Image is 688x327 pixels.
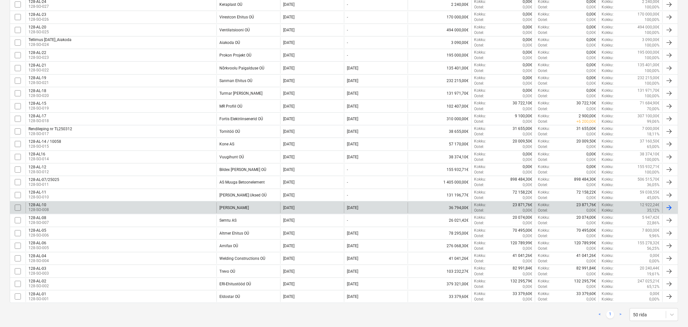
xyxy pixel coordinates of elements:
iframe: Chat Widget [656,296,688,327]
div: 310 000,00€ [408,113,472,124]
div: 128-AL-15 [28,101,49,106]
div: 128-AL16 [28,152,49,156]
p: 0,00€ [523,68,532,74]
p: Ootel : [538,195,548,201]
div: Fortis Elektriinsenerid OÜ [219,117,263,121]
p: 0,00€ [586,17,596,23]
p: Kokku : [602,17,614,23]
p: Kokku : [602,119,614,124]
p: Kokku : [474,164,486,170]
p: Kokku : [602,75,614,81]
p: 20 009,50€ [513,139,532,144]
p: Kokku : [474,126,486,132]
p: 100,00% [645,55,660,61]
p: Ootel : [474,106,484,112]
p: 0,00€ [586,81,596,86]
p: Ootel : [538,144,548,150]
div: 128-AL-20 [28,25,49,29]
p: 0,00€ [586,55,596,61]
div: 57 170,00€ [408,139,472,150]
p: 898 484,30€ [574,177,596,182]
p: 72 158,22€ [513,190,532,195]
div: [DATE] [347,142,358,146]
div: - [347,180,348,185]
p: 100,00% [645,157,660,163]
div: - [347,2,348,7]
p: 37 160,50€ [640,139,660,144]
div: 41 041,26€ [408,253,472,264]
p: 100,00% [645,5,660,10]
p: 128-SO-023 [28,55,49,60]
p: 128-SO-010 [28,195,49,200]
p: Kokku : [602,100,614,106]
p: Ootel : [538,30,548,36]
div: [DATE] [347,129,358,134]
p: Kokku : [602,152,614,157]
p: 0,00€ [586,152,596,157]
p: 71 684,90€ [640,100,660,106]
p: Kokku : [538,12,550,17]
div: - [347,28,348,32]
p: 100,00% [645,68,660,74]
p: Ootel : [538,81,548,86]
p: Kokku : [538,62,550,68]
p: Kokku : [602,157,614,163]
p: 0,00€ [586,93,596,99]
div: [DATE] [283,15,294,19]
p: 38 374,10€ [640,152,660,157]
p: 70,00% [647,106,660,112]
div: 494 000,00€ [408,25,472,36]
div: 131 971,70€ [408,88,472,99]
p: Kokku : [474,12,486,17]
p: 31 655,00€ [576,126,596,132]
div: [DATE] [347,117,358,121]
p: Ootel : [474,68,484,74]
p: Ootel : [474,132,484,137]
p: 0,00€ [523,62,532,68]
div: 128-AL-14 / 10058 [28,139,61,144]
p: 0,00€ [586,164,596,170]
p: 0,00€ [523,132,532,137]
div: - [347,15,348,19]
div: - [347,167,348,172]
p: Kokku : [538,152,550,157]
div: 195 000,00€ [408,50,472,61]
p: Kokku : [474,152,486,157]
div: Nõrkvoolu Paigalduse OÜ [219,66,264,70]
p: 0,00€ [523,88,532,93]
p: Ootel : [538,170,548,175]
div: [DATE] [283,180,294,185]
p: Kokku : [602,106,614,112]
p: 45,00% [647,195,660,201]
p: 0,00€ [586,195,596,201]
p: 30 722,10€ [576,100,596,106]
p: 0,00€ [523,93,532,99]
p: Kokku : [474,25,486,30]
p: 36,05% [647,182,660,188]
p: Ootel : [538,93,548,99]
div: Kone AS [219,142,234,146]
div: 33 379,60€ [408,291,472,302]
p: Ootel : [538,43,548,48]
div: [DATE] [283,167,294,172]
div: - [347,53,348,58]
p: 0,00€ [586,12,596,17]
p: 0,00€ [523,55,532,61]
div: [DATE] [283,28,294,32]
div: Virestcon Ehitus OÜ [219,15,254,19]
p: Kokku : [474,50,486,55]
p: 128-SO-011 [28,182,59,187]
p: Kokku : [602,43,614,48]
p: 0,00€ [523,30,532,36]
p: 0,00€ [586,68,596,74]
p: Kokku : [602,195,614,201]
div: 103 232,27€ [408,266,472,277]
p: Kokku : [538,126,550,132]
p: Kokku : [602,164,614,170]
p: 898 484,30€ [510,177,532,182]
div: AS Muuga Betoonelement [219,180,265,185]
p: 0,00€ [586,37,596,43]
p: 128-SO-012 [28,169,49,175]
p: Kokku : [602,144,614,150]
p: 0,00€ [523,170,532,175]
